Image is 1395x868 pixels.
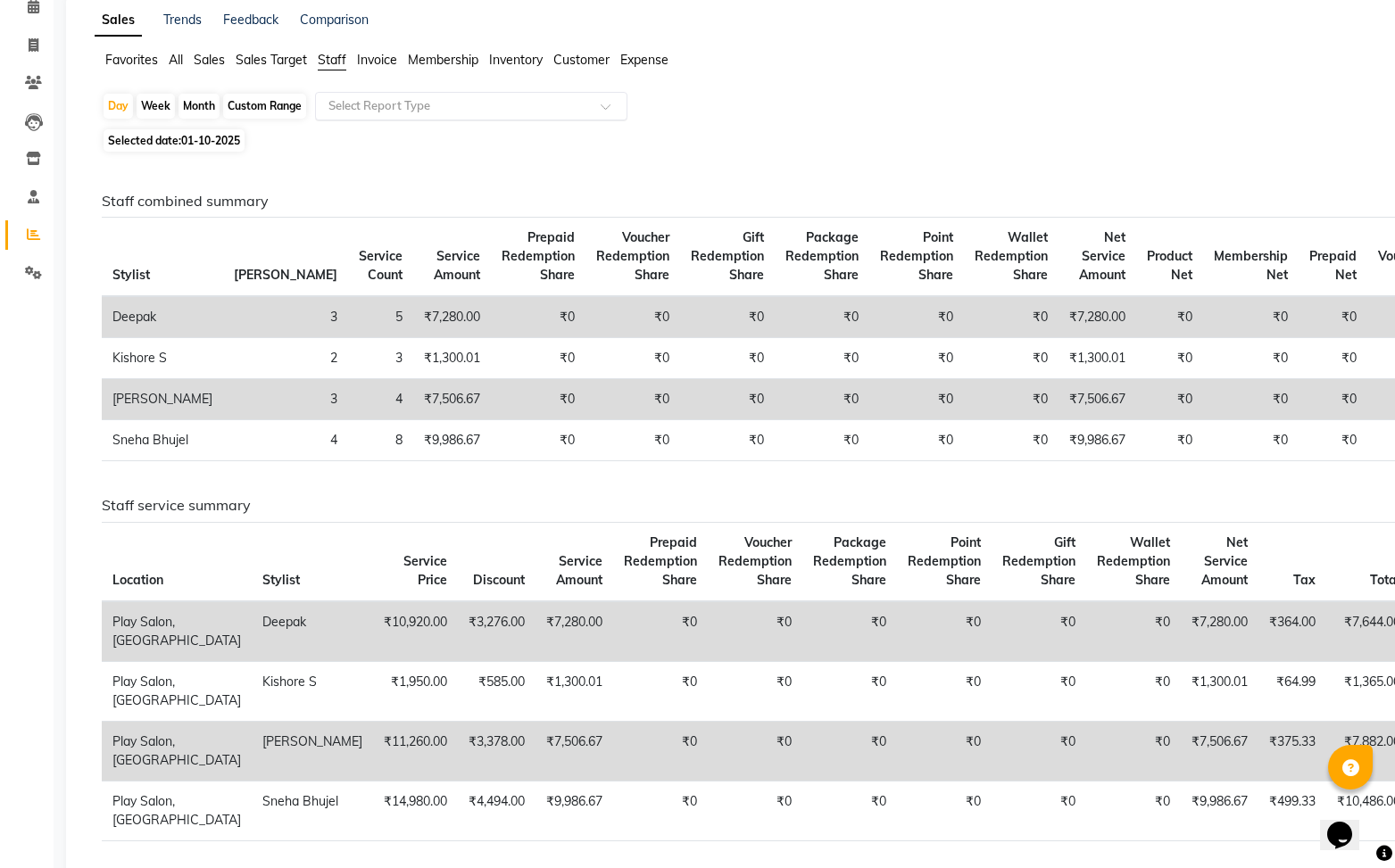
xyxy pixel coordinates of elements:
[897,661,992,721] td: ₹0
[1059,338,1136,379] td: ₹1,300.01
[102,781,252,840] td: Play Salon, [GEOGRAPHIC_DATA]
[458,601,536,662] td: ₹3,276.00
[1097,534,1170,588] span: Wallet Redemption Share
[102,601,252,662] td: Play Salon, [GEOGRAPHIC_DATA]
[1201,534,1248,588] span: Net Service Amount
[1299,379,1367,420] td: ₹0
[680,296,775,338] td: ₹0
[964,379,1059,420] td: ₹0
[869,338,964,379] td: ₹0
[223,338,348,379] td: 2
[502,229,575,283] span: Prepaid Redemption Share
[473,572,525,588] span: Discount
[408,52,478,68] span: Membership
[112,572,163,588] span: Location
[869,296,964,338] td: ₹0
[708,661,802,721] td: ₹0
[1258,721,1326,781] td: ₹375.33
[491,379,585,420] td: ₹0
[775,296,869,338] td: ₹0
[359,248,403,283] span: Service Count
[613,721,708,781] td: ₹0
[1320,797,1377,850] iframe: chat widget
[1293,572,1316,588] span: Tax
[1181,601,1258,662] td: ₹7,280.00
[1086,721,1181,781] td: ₹0
[1086,661,1181,721] td: ₹0
[536,721,613,781] td: ₹7,506.67
[992,781,1086,840] td: ₹0
[908,534,981,588] span: Point Redemption Share
[1086,781,1181,840] td: ₹0
[413,338,491,379] td: ₹1,300.01
[348,379,413,420] td: 4
[1059,420,1136,461] td: ₹9,986.67
[373,661,458,721] td: ₹1,950.00
[1136,296,1203,338] td: ₹0
[802,721,897,781] td: ₹0
[348,338,413,379] td: 3
[1002,534,1075,588] span: Gift Redemption Share
[1181,721,1258,781] td: ₹7,506.67
[556,553,602,588] span: Service Amount
[348,296,413,338] td: 5
[1147,248,1192,283] span: Product Net
[458,781,536,840] td: ₹4,494.00
[1203,296,1299,338] td: ₹0
[718,534,792,588] span: Voucher Redemption Share
[585,379,680,420] td: ₹0
[252,721,373,781] td: [PERSON_NAME]
[624,534,697,588] span: Prepaid Redemption Share
[775,379,869,420] td: ₹0
[1258,601,1326,662] td: ₹364.00
[620,52,668,68] span: Expense
[802,601,897,662] td: ₹0
[585,420,680,461] td: ₹0
[1181,781,1258,840] td: ₹9,986.67
[1214,248,1288,283] span: Membership Net
[223,12,278,28] a: Feedback
[458,661,536,721] td: ₹585.00
[975,229,1048,283] span: Wallet Redemption Share
[897,601,992,662] td: ₹0
[234,267,337,283] span: [PERSON_NAME]
[1203,420,1299,461] td: ₹0
[169,52,183,68] span: All
[992,601,1086,662] td: ₹0
[585,338,680,379] td: ₹0
[775,338,869,379] td: ₹0
[880,229,953,283] span: Point Redemption Share
[252,661,373,721] td: Kishore S
[223,94,306,119] div: Custom Range
[104,94,133,119] div: Day
[163,12,202,28] a: Trends
[992,661,1086,721] td: ₹0
[104,129,245,152] span: Selected date:
[112,267,150,283] span: Stylist
[1059,379,1136,420] td: ₹7,506.67
[1258,781,1326,840] td: ₹499.33
[252,781,373,840] td: Sneha Bhujel
[680,379,775,420] td: ₹0
[897,781,992,840] td: ₹0
[1299,420,1367,461] td: ₹0
[95,4,142,37] a: Sales
[179,94,220,119] div: Month
[1181,661,1258,721] td: ₹1,300.01
[553,52,610,68] span: Customer
[373,601,458,662] td: ₹10,920.00
[102,338,223,379] td: Kishore S
[1258,661,1326,721] td: ₹64.99
[869,420,964,461] td: ₹0
[1136,420,1203,461] td: ₹0
[613,601,708,662] td: ₹0
[262,572,300,588] span: Stylist
[536,781,613,840] td: ₹9,986.67
[373,721,458,781] td: ₹11,260.00
[802,781,897,840] td: ₹0
[491,296,585,338] td: ₹0
[585,296,680,338] td: ₹0
[194,52,225,68] span: Sales
[897,721,992,781] td: ₹0
[869,379,964,420] td: ₹0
